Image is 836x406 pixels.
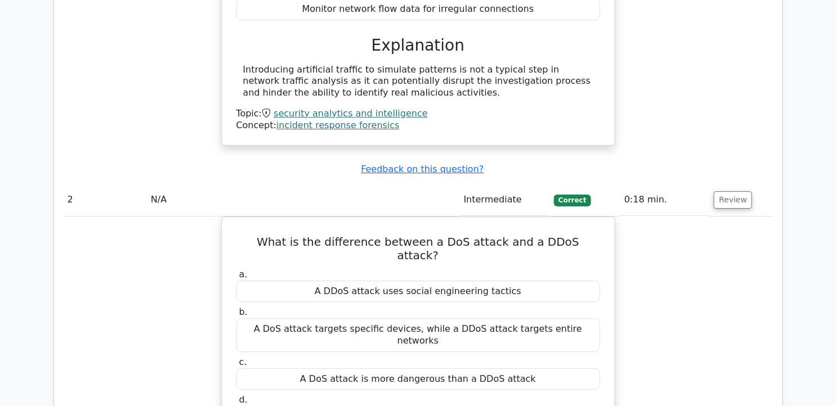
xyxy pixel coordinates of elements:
div: A DoS attack targets specific devices, while a DDoS attack targets entire networks [236,318,600,352]
span: d. [239,394,248,405]
div: A DoS attack is more dangerous than a DDoS attack [236,368,600,390]
div: A DDoS attack uses social engineering tactics [236,281,600,303]
div: Introducing artificial traffic to simulate patterns is not a typical step in network traffic anal... [243,64,593,99]
td: Intermediate [459,184,550,216]
a: incident response forensics [276,120,400,130]
div: Topic: [236,108,600,120]
td: 0:18 min. [620,184,709,216]
span: Correct [554,195,591,206]
td: N/A [146,184,459,216]
td: 2 [63,184,146,216]
span: a. [239,269,248,279]
h3: Explanation [243,36,593,55]
button: Review [714,191,752,209]
span: c. [239,357,247,367]
h5: What is the difference between a DoS attack and a DDoS attack? [235,235,601,262]
a: security analytics and intelligence [274,108,428,119]
div: Concept: [236,120,600,132]
span: b. [239,306,248,317]
a: Feedback on this question? [361,164,484,174]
